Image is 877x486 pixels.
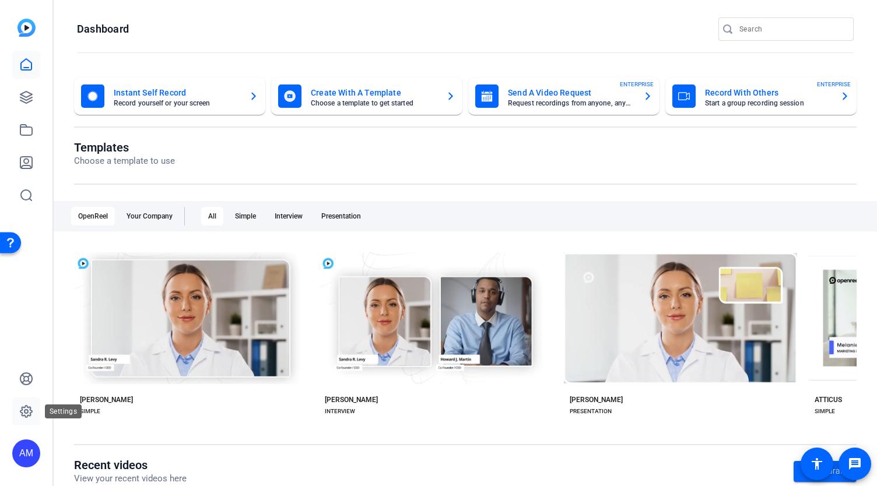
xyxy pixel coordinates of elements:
mat-card-title: Instant Self Record [114,86,240,100]
span: ENTERPRISE [817,80,851,89]
div: Settings [45,404,82,418]
div: Your Company [120,207,180,226]
span: ENTERPRISE [620,80,654,89]
input: Search [739,22,844,36]
div: ATTICUS [815,395,842,404]
div: Interview [268,207,310,226]
mat-card-title: Send A Video Request [508,86,634,100]
img: blue-gradient.svg [17,19,36,37]
div: SIMPLE [80,407,100,416]
mat-card-subtitle: Choose a template to get started [311,100,437,107]
mat-icon: accessibility [810,457,824,471]
button: Record With OthersStart a group recording sessionENTERPRISE [665,78,857,115]
mat-card-subtitle: Record yourself or your screen [114,100,240,107]
div: All [201,207,223,226]
h1: Recent videos [74,458,187,472]
mat-icon: message [848,457,862,471]
div: Simple [228,207,263,226]
mat-card-title: Create With A Template [311,86,437,100]
div: INTERVIEW [325,407,355,416]
div: OpenReel [71,207,115,226]
p: Choose a template to use [74,154,175,168]
p: View your recent videos here [74,472,187,485]
button: Create With A TemplateChoose a template to get started [271,78,462,115]
div: AM [12,439,40,467]
div: Presentation [314,207,368,226]
div: SIMPLE [815,407,835,416]
button: Send A Video RequestRequest recordings from anyone, anywhereENTERPRISE [468,78,659,115]
mat-card-subtitle: Start a group recording session [705,100,831,107]
mat-card-title: Record With Others [705,86,831,100]
a: Go to library [794,461,857,482]
button: Instant Self RecordRecord yourself or your screen [74,78,265,115]
h1: Templates [74,140,175,154]
div: [PERSON_NAME] [570,395,623,404]
h1: Dashboard [77,22,129,36]
div: [PERSON_NAME] [80,395,133,404]
mat-card-subtitle: Request recordings from anyone, anywhere [508,100,634,107]
div: PRESENTATION [570,407,612,416]
div: [PERSON_NAME] [325,395,378,404]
